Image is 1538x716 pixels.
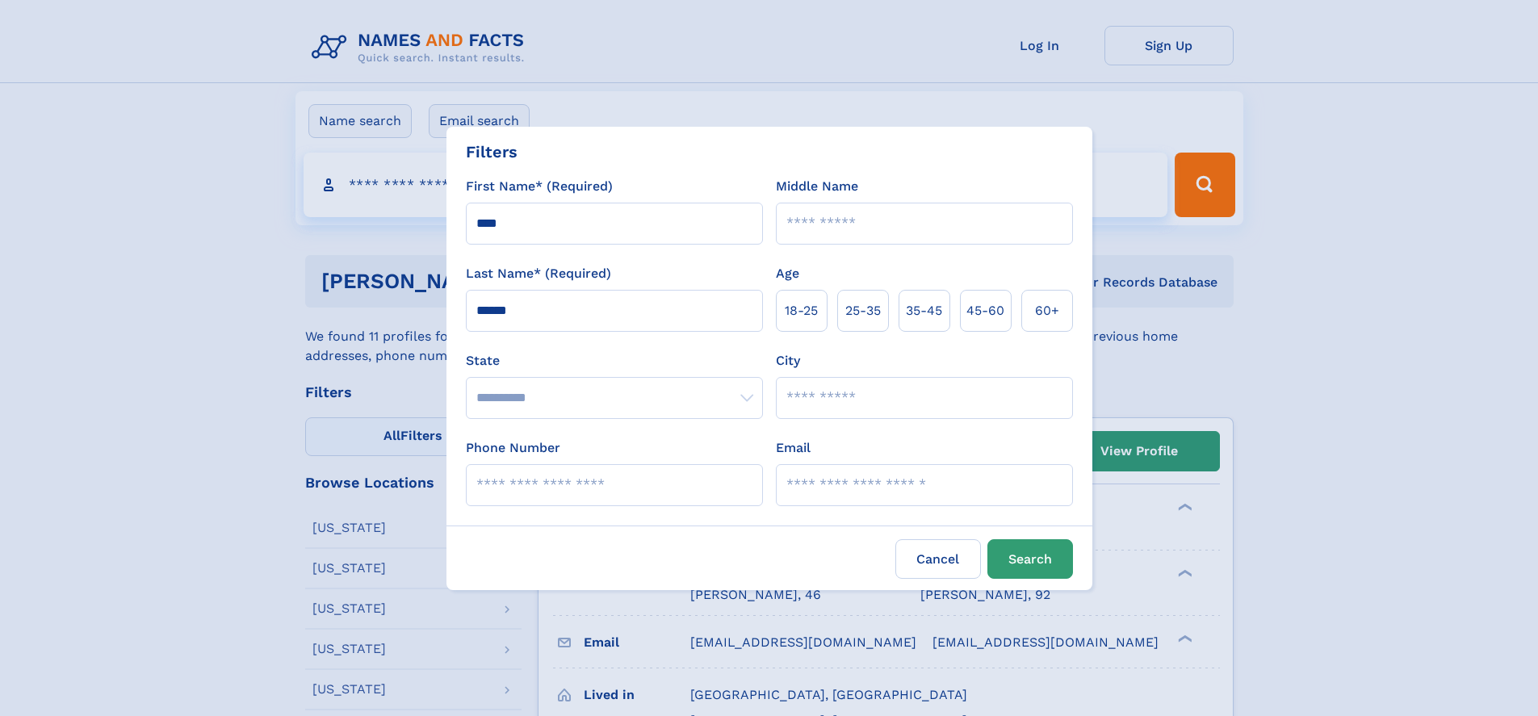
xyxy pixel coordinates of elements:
[987,539,1073,579] button: Search
[776,351,800,371] label: City
[466,438,560,458] label: Phone Number
[466,140,518,164] div: Filters
[466,177,613,196] label: First Name* (Required)
[466,351,763,371] label: State
[845,301,881,320] span: 25‑35
[895,539,981,579] label: Cancel
[906,301,942,320] span: 35‑45
[776,438,811,458] label: Email
[776,177,858,196] label: Middle Name
[466,264,611,283] label: Last Name* (Required)
[966,301,1004,320] span: 45‑60
[1035,301,1059,320] span: 60+
[776,264,799,283] label: Age
[785,301,818,320] span: 18‑25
